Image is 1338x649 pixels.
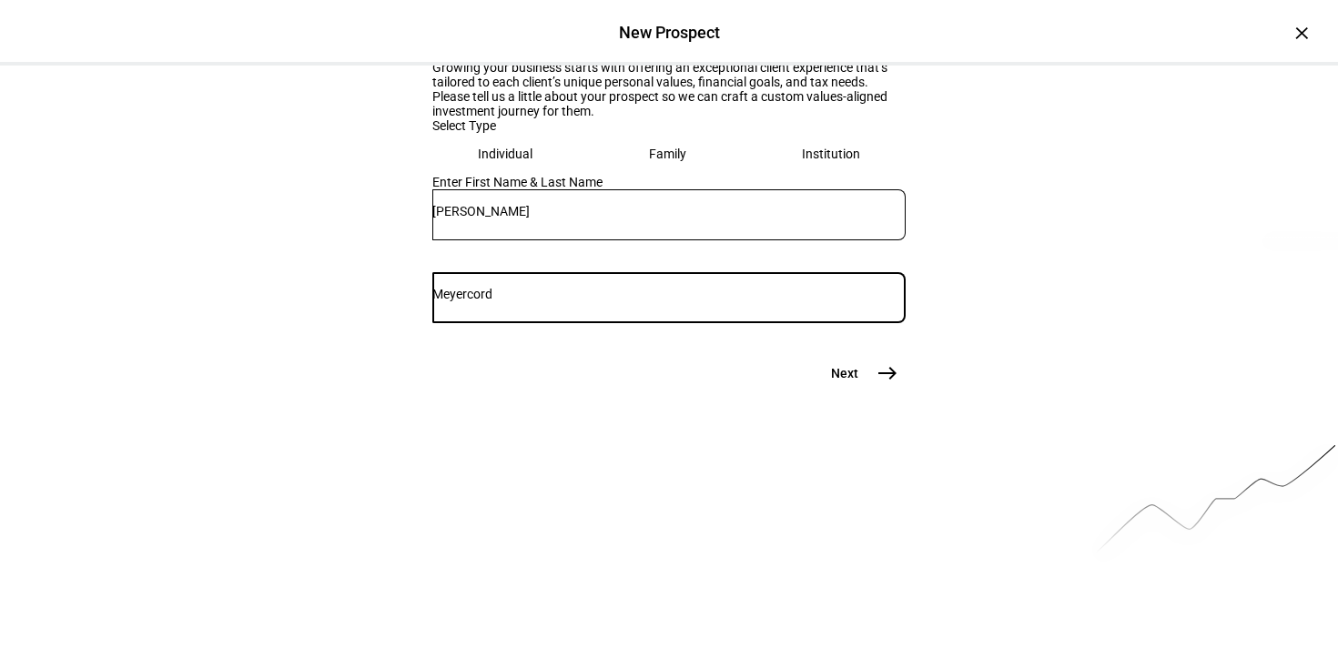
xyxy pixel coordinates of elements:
div: × [1287,18,1316,47]
div: Please tell us a little about your prospect so we can craft a custom values-aligned investment jo... [432,89,906,118]
mat-icon: east [877,362,898,384]
div: Individual [478,147,532,161]
button: Next [809,355,906,391]
div: Growing your business starts with offering an exceptional client experience that’s tailored to ea... [432,60,906,89]
input: First Name [432,204,906,218]
input: Last Name [432,287,906,301]
div: Enter First Name & Last Name [432,175,906,189]
span: Next [831,364,858,382]
div: Institution [802,147,860,161]
div: Select Type [432,118,906,133]
div: Family [649,147,686,161]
